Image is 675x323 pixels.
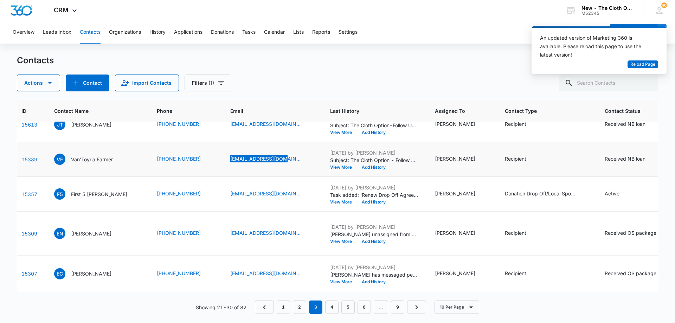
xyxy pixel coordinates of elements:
span: Contact Type [505,107,578,115]
a: [PHONE_NUMBER] [157,155,201,162]
h1: Contacts [17,55,54,66]
button: Reload Page [628,60,658,69]
div: Phone - (619) 988-5329 - Select to Edit Field [157,120,213,129]
span: Contact Status [605,107,659,115]
button: Overview [13,21,34,44]
div: Contact Type - Recipient - Select to Edit Field [505,270,539,278]
div: Received OS package [605,229,656,237]
a: Page 1 [277,301,290,314]
button: Leads Inbox [43,21,71,44]
span: Phone [157,107,203,115]
button: Settings [339,21,358,44]
p: [DATE] by [PERSON_NAME] [330,184,418,191]
div: Assigned To - Cheyenne Bridgeman - Select to Edit Field [435,120,488,129]
div: Phone - (702) 764-3723 - Select to Edit Field [157,155,213,163]
div: Donation Drop Off/Local Sponsor [505,190,575,197]
input: Search Contacts [559,75,658,91]
a: Navigate to contact details page for Elsa Nakasone [21,231,37,237]
div: [PERSON_NAME] [435,229,475,237]
button: Reports [312,21,330,44]
button: View More [330,165,357,169]
div: Received OS package [605,270,656,277]
button: Tasks [242,21,256,44]
div: Contact Status - Received NB loan - Select to Edit Field [605,155,658,163]
div: Contact Name - Elsa Nakasone - Select to Edit Field [54,228,124,239]
button: Add Contact [66,75,109,91]
p: [DATE] by [PERSON_NAME] [330,264,418,271]
div: Recipient [505,120,526,128]
div: Contact Type - Recipient - Select to Edit Field [505,229,539,238]
span: (1) [208,80,214,85]
div: Email - Vantoyria@gmail.com - Select to Edit Field [230,155,313,163]
button: History [149,21,166,44]
div: Contact Name - Ericka Cribb - Select to Edit Field [54,268,124,279]
p: Subject: The Cloth Option-Follow Up Hi [PERSON_NAME], I hope this message finds you well. I wante... [330,122,418,129]
div: Recipient [505,155,526,162]
p: [DATE] by [PERSON_NAME] [330,149,418,156]
button: Contacts [80,21,101,44]
p: [PERSON_NAME] [71,230,111,237]
a: Navigate to contact details page for Jessica Thai [21,122,37,128]
a: [EMAIL_ADDRESS][DOMAIN_NAME] [230,155,301,162]
div: Contact Name - Van'Toyria Farmer - Select to Edit Field [54,154,126,165]
a: Page 6 [358,301,371,314]
div: notifications count [661,2,667,8]
span: Contact Name [54,107,130,115]
p: [DATE] by [PERSON_NAME] [330,223,418,231]
p: [PERSON_NAME] [71,270,111,277]
span: Assigned To [435,107,478,115]
a: Navigate to contact details page for First 5 Amador [21,191,37,197]
button: Add History [357,200,391,204]
span: F5 [54,188,65,200]
div: Email - enksone@gmail.com - Select to Edit Field [230,229,313,238]
button: Calendar [264,21,285,44]
span: EC [54,268,65,279]
div: [PERSON_NAME] [435,190,475,197]
div: Assigned To - Cheyenne Bridgeman - Select to Edit Field [435,229,488,238]
a: [EMAIL_ADDRESS][DOMAIN_NAME] [230,270,301,277]
span: JT [54,119,65,130]
a: Page 5 [341,301,355,314]
div: [PERSON_NAME] [435,155,475,162]
span: VF [54,154,65,165]
button: View More [330,130,357,135]
button: Add History [357,130,391,135]
button: 10 Per Page [435,301,479,314]
div: Assigned To - Cheyenne Bridgeman - Select to Edit Field [435,190,488,198]
span: 46 [661,2,667,8]
div: Contact Type - Recipient - Select to Edit Field [505,120,539,129]
div: Email - nina@first5amador.com - Select to Edit Field [230,190,313,198]
span: Email [230,107,303,115]
a: Page 2 [293,301,306,314]
div: Contact Type - Recipient - Select to Edit Field [505,155,539,163]
a: [PHONE_NUMBER] [157,270,201,277]
p: Subject: The Cloth Option - Follow Up Hello Van'Toyria, I hope this message finds you well. It's ... [330,156,418,164]
div: Assigned To - Cheyenne Bridgeman - Select to Edit Field [435,155,488,163]
div: Contact Type - Donation Drop Off/Local Sponsor - Select to Edit Field [505,190,588,198]
a: [PHONE_NUMBER] [157,190,201,197]
a: [PHONE_NUMBER] [157,229,201,237]
div: Recipient [505,270,526,277]
button: Import Contacts [115,75,179,91]
div: Email - ekarmann@yahoo.com - Select to Edit Field [230,270,313,278]
button: View More [330,200,357,204]
div: Contact Status - Active - Select to Edit Field [605,190,632,198]
button: Add History [357,165,391,169]
span: EN [54,228,65,239]
a: [EMAIL_ADDRESS][DOMAIN_NAME] [230,120,301,128]
div: Received NB loan [605,120,645,128]
span: CRM [54,6,69,14]
div: Contact Name - Jessica Thai - Select to Edit Field [54,119,124,130]
div: Recipient [505,229,526,237]
div: Contact Status - Received NB loan - Select to Edit Field [605,120,658,129]
button: Filters [185,75,231,91]
div: An updated version of Marketing 360 is available. Please reload this page to use the latest version! [540,34,650,59]
p: First 5 [PERSON_NAME] [71,190,127,198]
button: Add Contact [610,24,657,41]
p: [PERSON_NAME] [71,121,111,128]
div: Contact Name - First 5 Amador - Select to Edit Field [54,188,140,200]
div: Phone - (209) 268-6929 - Select to Edit Field [157,270,213,278]
button: View More [330,280,357,284]
span: Last History [330,107,408,115]
p: Showing 21-30 of 82 [196,304,246,311]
